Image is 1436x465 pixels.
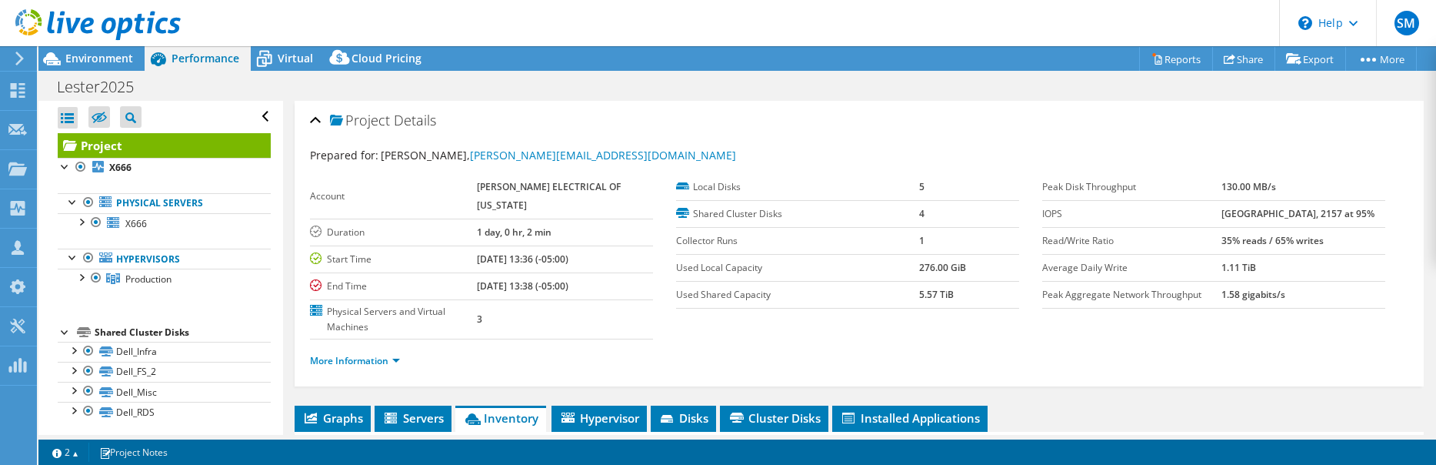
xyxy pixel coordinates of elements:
[1042,233,1221,249] label: Read/Write Ratio
[95,323,271,342] div: Shared Cluster Disks
[382,410,444,426] span: Servers
[676,179,919,195] label: Local Disks
[58,133,271,158] a: Project
[1042,260,1221,276] label: Average Daily Write
[330,113,390,129] span: Project
[676,206,919,222] label: Shared Cluster Disks
[477,313,482,326] b: 3
[310,225,477,240] label: Duration
[477,253,568,266] b: [DATE] 13:36 (-05:00)
[109,161,132,174] b: X666
[65,51,133,65] span: Environment
[1042,206,1221,222] label: IOPS
[58,402,271,422] a: Dell_RDS
[477,180,621,212] b: [PERSON_NAME] ELECTRICAL OF [US_STATE]
[58,249,271,269] a: Hypervisors
[658,410,708,426] span: Disks
[58,269,271,289] a: Production
[919,261,966,274] b: 276.00 GiB
[42,443,89,462] a: 2
[919,288,954,301] b: 5.57 TiB
[477,279,568,293] b: [DATE] 13:38 (-05:00)
[676,233,919,249] label: Collector Runs
[728,410,821,426] span: Cluster Disks
[477,226,551,239] b: 1 day, 0 hr, 2 min
[310,354,400,367] a: More Information
[394,111,436,129] span: Details
[1221,234,1324,247] b: 35% reads / 65% writes
[58,213,271,233] a: X666
[381,148,736,162] span: [PERSON_NAME],
[1221,207,1374,220] b: [GEOGRAPHIC_DATA], 2157 at 95%
[1221,288,1285,301] b: 1.58 gigabits/s
[676,260,919,276] label: Used Local Capacity
[1139,47,1213,71] a: Reports
[919,180,925,193] b: 5
[58,193,271,213] a: Physical Servers
[1212,47,1275,71] a: Share
[463,410,538,426] span: Inventory
[310,148,378,162] label: Prepared for:
[58,382,271,402] a: Dell_Misc
[58,362,271,382] a: Dell_FS_2
[559,410,639,426] span: Hypervisor
[1298,16,1312,30] svg: \n
[310,304,477,335] label: Physical Servers and Virtual Machines
[1221,180,1276,193] b: 130.00 MB/s
[50,79,158,95] h1: Lester2025
[278,51,313,65] span: Virtual
[1042,179,1221,195] label: Peak Disk Throughput
[125,217,147,230] span: X666
[302,410,363,426] span: Graphs
[352,51,421,65] span: Cloud Pricing
[310,252,477,267] label: Start Time
[470,148,736,162] a: [PERSON_NAME][EMAIL_ADDRESS][DOMAIN_NAME]
[840,410,980,426] span: Installed Applications
[1394,11,1419,35] span: SM
[58,158,271,178] a: X666
[919,234,925,247] b: 1
[310,189,477,204] label: Account
[310,279,477,294] label: End Time
[1274,47,1346,71] a: Export
[172,51,239,65] span: Performance
[125,273,172,286] span: Production
[58,342,271,362] a: Dell_Infra
[1345,47,1417,71] a: More
[1221,261,1256,274] b: 1.11 TiB
[88,443,178,462] a: Project Notes
[1042,287,1221,303] label: Peak Aggregate Network Throughput
[676,287,919,303] label: Used Shared Capacity
[919,207,925,220] b: 4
